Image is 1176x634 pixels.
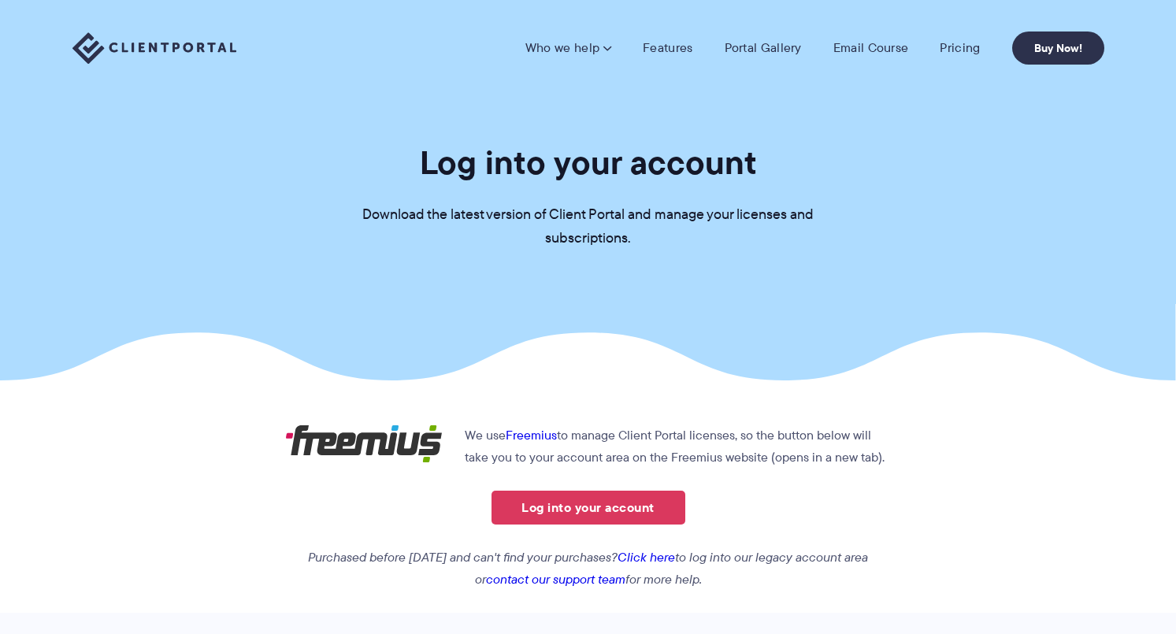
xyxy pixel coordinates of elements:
a: Email Course [833,40,909,56]
h1: Log into your account [420,142,757,184]
a: Click here [618,548,675,566]
p: Download the latest version of Client Portal and manage your licenses and subscriptions. [352,203,825,250]
a: Log into your account [492,491,685,525]
img: Freemius logo [285,425,443,463]
a: Portal Gallery [725,40,802,56]
a: Freemius [506,426,557,444]
a: Pricing [940,40,980,56]
a: Who we help [525,40,611,56]
a: Features [643,40,692,56]
em: Purchased before [DATE] and can't find your purchases? to log into our legacy account area or for... [308,548,868,588]
a: contact our support team [486,570,625,588]
a: Buy Now! [1012,32,1104,65]
p: We use to manage Client Portal licenses, so the button below will take you to your account area o... [285,425,891,469]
